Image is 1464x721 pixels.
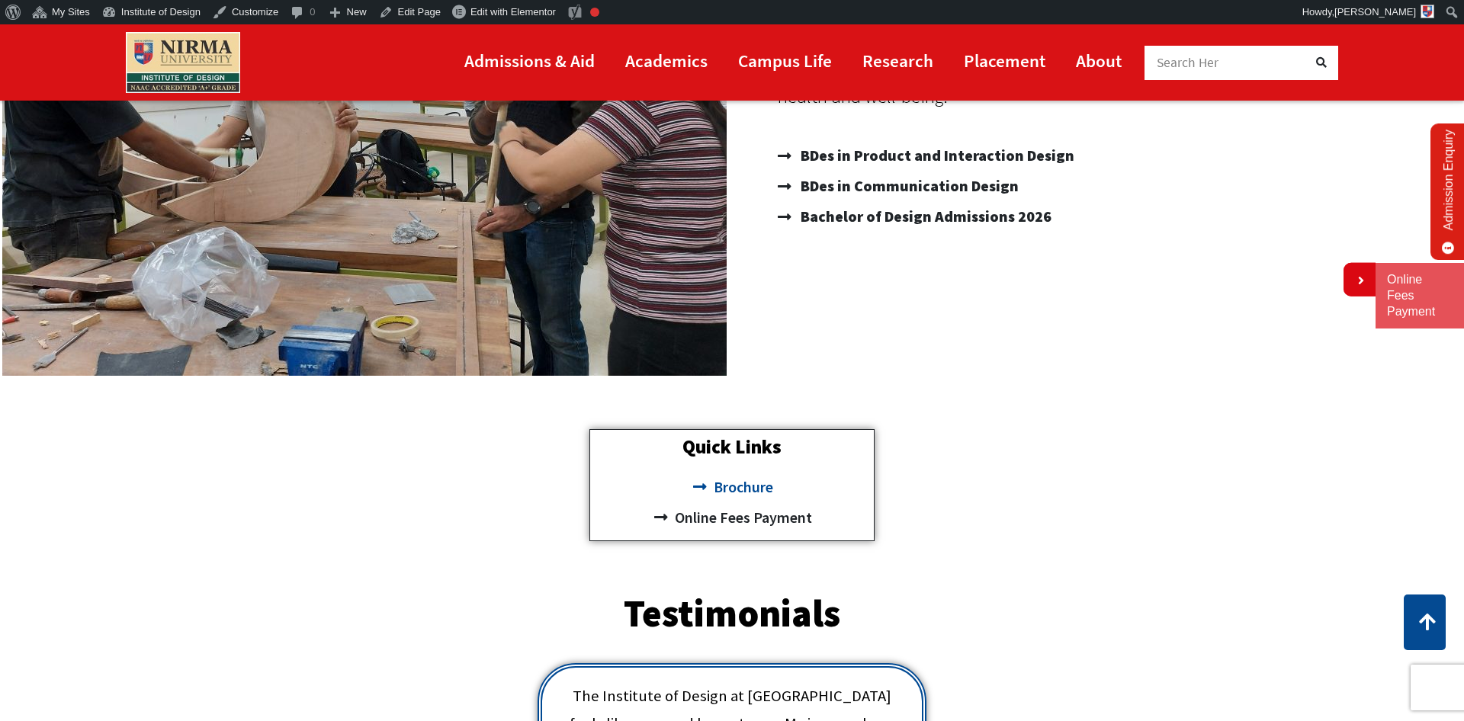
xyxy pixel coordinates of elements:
a: Campus Life [738,43,832,78]
span: Online Fees Payment [671,502,812,533]
a: BDes in Product and Interaction Design [778,140,1449,171]
a: Online Fees Payment [1387,272,1453,319]
a: Online Fees Payment [598,502,865,533]
span: Edit with Elementor [470,6,556,18]
span: Bachelor of Design Admissions 2026 [797,201,1051,232]
span: BDes in Communication Design [797,171,1019,201]
a: BDes in Communication Design [778,171,1449,201]
a: Admissions & Aid [464,43,595,78]
a: About [1076,43,1122,78]
a: Placement [964,43,1045,78]
a: Research [862,43,933,78]
img: main_logo [126,32,240,93]
img: android-icon-144x144 [1421,5,1434,18]
a: Bachelor of Design Admissions 2026 [778,201,1449,232]
span: [PERSON_NAME] [1334,6,1416,18]
a: Brochure [598,472,865,502]
span: BDes in Product and Interaction Design [797,140,1074,171]
a: Academics [625,43,708,78]
div: Focus keyphrase not set [590,8,599,17]
span: Search Her [1157,54,1219,71]
h2: Testimonials [522,594,942,633]
h2: Quick Links [598,437,865,457]
span: Brochure [710,472,773,502]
